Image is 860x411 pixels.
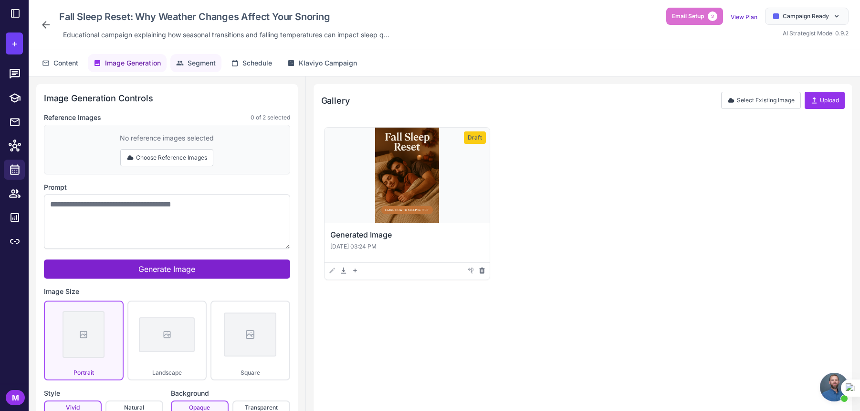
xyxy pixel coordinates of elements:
[105,58,161,68] span: Image Generation
[53,58,78,68] span: Content
[44,112,101,123] label: Reference Images
[44,286,290,297] label: Image Size
[11,36,18,51] span: +
[321,94,350,107] h2: Gallery
[88,54,167,72] button: Image Generation
[63,30,389,40] span: Educational campaign explaining how seasonal transitions and falling temperatures can impact slee...
[210,301,290,380] button: Square
[171,388,290,399] label: Background
[299,58,357,68] span: Klaviyo Campaign
[44,301,124,380] button: Portrait
[251,113,290,122] span: 0 of 2 selected
[242,58,272,68] span: Schedule
[721,92,801,109] button: Select Existing Image
[170,54,221,72] button: Segment
[120,133,214,143] div: No reference images selected
[783,12,829,21] span: Campaign Ready
[666,8,723,25] button: Email Setup2
[282,54,363,72] button: Klaviyo Campaign
[6,390,25,405] div: M
[731,13,757,21] a: View Plan
[225,54,278,72] button: Schedule
[672,12,704,21] span: Email Setup
[44,182,290,193] label: Prompt
[6,32,23,54] button: +
[120,149,213,166] button: Choose Reference Images
[36,54,84,72] button: Content
[138,264,195,274] span: Generate Image
[820,373,849,401] a: Open chat
[330,242,484,251] p: [DATE] 03:24 PM
[73,369,94,376] span: Portrait
[241,369,260,376] span: Square
[805,92,845,109] button: Upload
[44,92,290,105] h2: Image Generation Controls
[708,11,717,21] span: 2
[330,229,484,240] h3: Generated Image
[188,58,216,68] span: Segment
[59,28,393,42] div: Click to edit description
[55,8,393,26] div: Click to edit campaign name
[127,301,207,380] button: Landscape
[152,369,182,376] span: Landscape
[44,260,290,279] button: Generate Image
[783,30,849,37] span: AI Strategist Model 0.9.2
